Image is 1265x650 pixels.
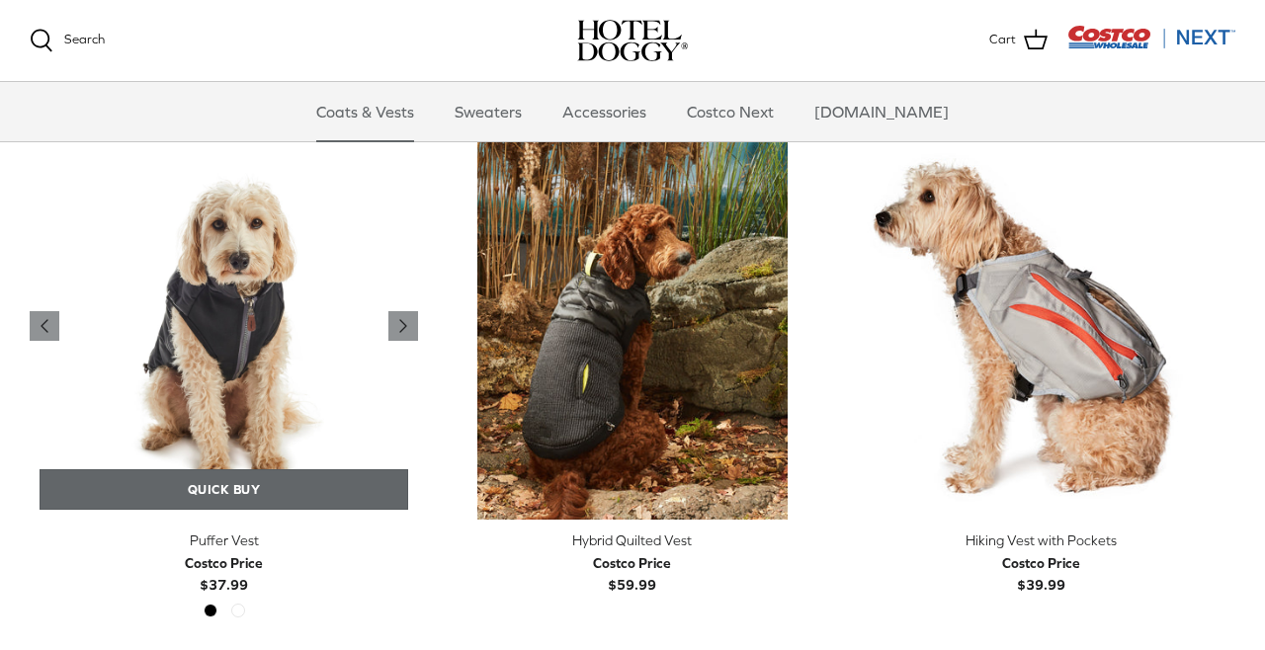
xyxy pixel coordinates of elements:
b: $37.99 [185,552,263,593]
a: [DOMAIN_NAME] [797,82,967,141]
div: Costco Price [1002,552,1080,574]
a: Costco Next [669,82,792,141]
a: Hiking Vest with Pockets Costco Price$39.99 [847,529,1235,596]
img: Costco Next [1067,25,1235,49]
a: Visit Costco Next [1067,38,1235,52]
span: Search [64,32,105,46]
a: Sweaters [437,82,540,141]
a: Quick buy [40,469,408,510]
a: Search [30,29,105,52]
b: $59.99 [593,552,671,593]
a: Hybrid Quilted Vest [438,131,826,520]
img: hoteldoggycom [577,20,688,61]
a: hoteldoggy.com hoteldoggycom [577,20,688,61]
a: Hiking Vest with Pockets [847,131,1235,520]
a: Coats & Vests [298,82,432,141]
div: Costco Price [185,552,263,574]
span: Cart [989,30,1016,50]
a: Previous [388,311,418,341]
b: $39.99 [1002,552,1080,593]
a: Previous [30,311,59,341]
a: Puffer Vest [30,131,418,520]
div: Hiking Vest with Pockets [847,529,1235,551]
a: Puffer Vest Costco Price$37.99 [30,529,418,596]
a: Hybrid Quilted Vest Costco Price$59.99 [438,529,826,596]
div: Puffer Vest [30,529,418,551]
a: Cart [989,28,1048,53]
a: Accessories [545,82,664,141]
div: Hybrid Quilted Vest [438,529,826,551]
div: Costco Price [593,552,671,574]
